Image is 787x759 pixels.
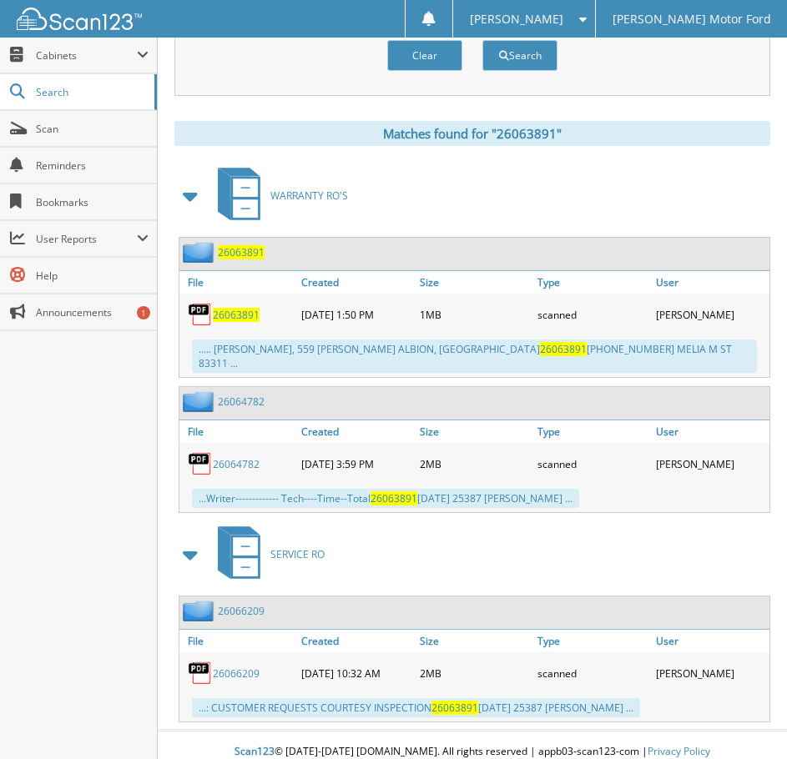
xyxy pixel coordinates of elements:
[137,306,150,319] div: 1
[36,85,146,99] span: Search
[36,232,137,246] span: User Reports
[648,744,710,758] a: Privacy Policy
[387,40,462,71] button: Clear
[533,420,651,443] a: Type
[652,656,769,690] div: [PERSON_NAME]
[371,491,417,505] span: 26063891
[188,302,213,327] img: PDF.png
[533,656,651,690] div: scanned
[179,630,297,652] a: File
[188,661,213,686] img: PDF.png
[188,451,213,476] img: PDF.png
[297,630,415,652] a: Created
[213,666,260,681] a: 26066209
[36,158,149,173] span: Reminders
[179,271,297,294] a: File
[416,630,533,652] a: Size
[652,298,769,331] div: [PERSON_NAME]
[179,420,297,443] a: File
[36,269,149,283] span: Help
[482,40,557,71] button: Search
[652,447,769,480] div: [PERSON_NAME]
[533,271,651,294] a: Type
[470,14,563,24] span: [PERSON_NAME]
[174,121,770,146] div: Matches found for "26063891"
[652,420,769,443] a: User
[213,457,260,471] a: 26064782
[183,242,218,263] img: folder2.png
[652,271,769,294] a: User
[208,521,325,587] a: SERVICE RO
[36,195,149,209] span: Bookmarks
[183,391,218,412] img: folder2.png
[218,245,265,259] a: 26063891
[416,656,533,690] div: 2MB
[218,604,265,618] a: 26066209
[431,701,478,715] span: 26063891
[533,447,651,480] div: scanned
[416,447,533,480] div: 2MB
[213,308,260,322] a: 26063891
[297,656,415,690] div: [DATE] 10:32 AM
[297,420,415,443] a: Created
[533,630,651,652] a: Type
[36,122,149,136] span: Scan
[218,395,265,409] a: 26064782
[297,271,415,294] a: Created
[192,698,640,717] div: ...: CUSTOMER REQUESTS COURTESY INSPECTION [DATE] 25387 [PERSON_NAME] ...
[270,547,325,561] span: SERVICE RO
[297,447,415,480] div: [DATE] 3:59 PM
[297,298,415,331] div: [DATE] 1:50 PM
[270,188,348,203] span: WARRANTY RO'S
[416,420,533,443] a: Size
[652,630,769,652] a: User
[416,271,533,294] a: Size
[192,339,757,373] div: ..... [PERSON_NAME], 559 [PERSON_NAME] ALBION, [GEOGRAPHIC_DATA] [PHONE_NUMBER] MELIA M ST 83311 ...
[235,744,275,758] span: Scan123
[192,489,579,508] div: ...Writer------------- Tech----Time--Total [DATE] 25387 [PERSON_NAME] ...
[17,8,142,30] img: scan123-logo-white.svg
[36,305,149,319] span: Announcements
[183,601,218,621] img: folder2.png
[36,48,137,63] span: Cabinets
[540,342,587,356] span: 26063891
[208,163,348,229] a: WARRANTY RO'S
[416,298,533,331] div: 1MB
[533,298,651,331] div: scanned
[613,14,771,24] span: [PERSON_NAME] Motor Ford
